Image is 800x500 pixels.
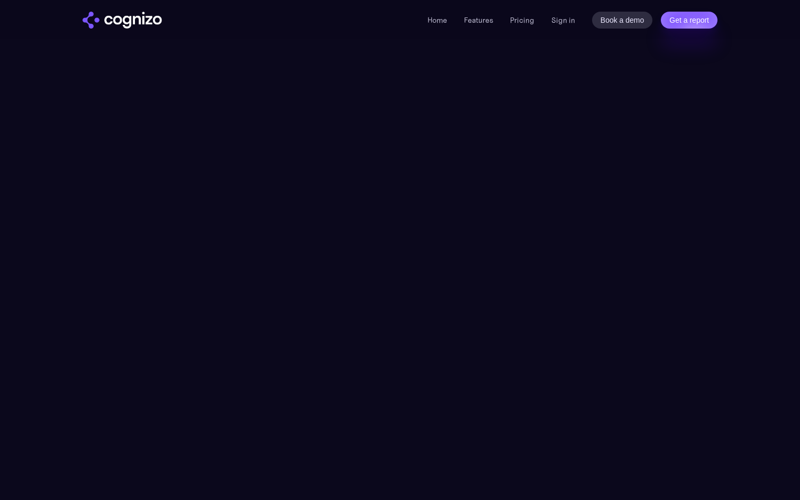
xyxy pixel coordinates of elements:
a: home [83,12,162,29]
a: Sign in [551,14,575,26]
a: Pricing [510,15,534,25]
a: Home [428,15,447,25]
a: Book a demo [592,12,653,29]
a: Get a report [661,12,717,29]
a: Features [464,15,493,25]
img: cognizo logo [83,12,162,29]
